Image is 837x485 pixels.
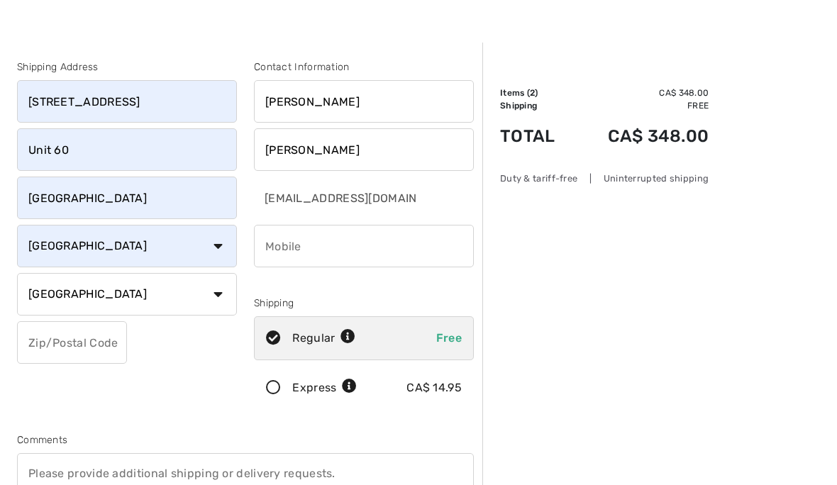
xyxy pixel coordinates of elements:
[17,322,127,364] input: Zip/Postal Code
[500,99,574,112] td: Shipping
[500,112,574,160] td: Total
[254,60,474,75] div: Contact Information
[574,99,709,112] td: Free
[500,87,574,99] td: Items ( )
[530,88,535,98] span: 2
[292,380,357,397] div: Express
[17,81,237,123] input: Address line 1
[254,177,419,220] input: E-mail
[500,172,709,185] div: Duty & tariff-free | Uninterrupted shipping
[292,330,355,347] div: Regular
[254,81,474,123] input: First name
[17,177,237,220] input: City
[254,129,474,172] input: Last name
[254,296,474,311] div: Shipping
[574,112,709,160] td: CA$ 348.00
[17,60,237,75] div: Shipping Address
[254,225,474,268] input: Mobile
[17,433,474,448] div: Comments
[574,87,709,99] td: CA$ 348.00
[406,380,462,397] div: CA$ 14.95
[436,332,462,345] span: Free
[17,129,237,172] input: Address line 2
